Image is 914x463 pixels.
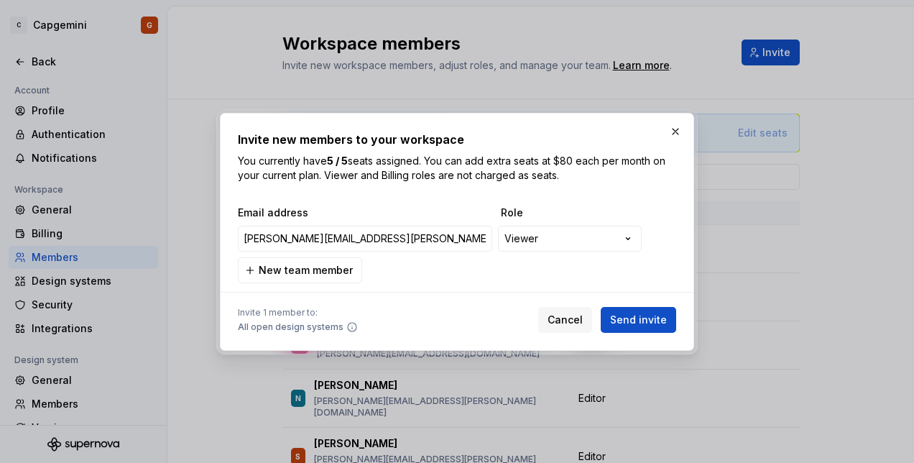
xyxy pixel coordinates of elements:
[238,257,362,283] button: New team member
[238,131,676,148] h2: Invite new members to your workspace
[610,313,667,327] span: Send invite
[238,206,495,220] span: Email address
[238,307,358,318] span: Invite 1 member to:
[327,155,348,167] b: 5 / 5
[238,154,676,183] p: You currently have seats assigned. You can add extra seats at $80 each per month on your current ...
[601,307,676,333] button: Send invite
[259,263,353,278] span: New team member
[548,313,583,327] span: Cancel
[501,206,645,220] span: Role
[538,307,592,333] button: Cancel
[238,321,343,333] span: All open design systems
